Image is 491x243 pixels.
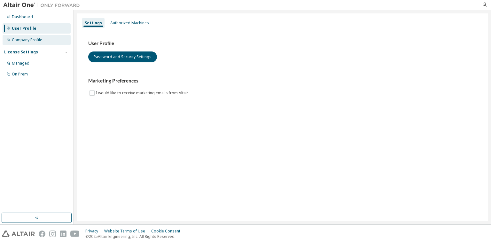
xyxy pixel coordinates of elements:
[12,61,29,66] div: Managed
[151,229,184,234] div: Cookie Consent
[12,26,36,31] div: User Profile
[39,231,45,237] img: facebook.svg
[104,229,151,234] div: Website Terms of Use
[85,234,184,239] p: © 2025 Altair Engineering, Inc. All Rights Reserved.
[88,40,476,47] h3: User Profile
[85,229,104,234] div: Privacy
[60,231,66,237] img: linkedin.svg
[110,20,149,26] div: Authorized Machines
[88,51,157,62] button: Password and Security Settings
[70,231,80,237] img: youtube.svg
[3,2,83,8] img: Altair One
[4,50,38,55] div: License Settings
[88,78,476,84] h3: Marketing Preferences
[12,37,42,43] div: Company Profile
[85,20,102,26] div: Settings
[49,231,56,237] img: instagram.svg
[12,72,28,77] div: On Prem
[12,14,33,20] div: Dashboard
[2,231,35,237] img: altair_logo.svg
[96,89,190,97] label: I would like to receive marketing emails from Altair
